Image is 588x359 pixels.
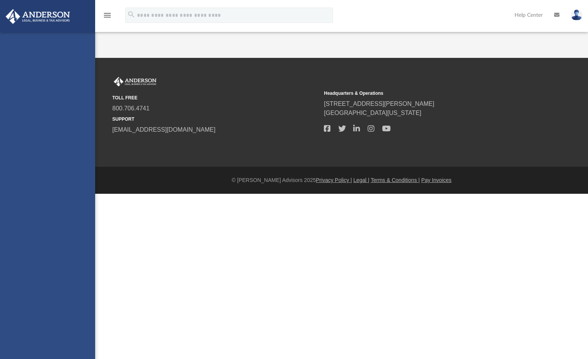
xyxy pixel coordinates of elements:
i: search [127,10,135,19]
a: [GEOGRAPHIC_DATA][US_STATE] [324,110,421,116]
a: 800.706.4741 [112,105,150,112]
a: Terms & Conditions | [371,177,420,183]
small: Headquarters & Operations [324,90,530,97]
img: Anderson Advisors Platinum Portal [112,77,158,87]
img: Anderson Advisors Platinum Portal [3,9,72,24]
a: Privacy Policy | [316,177,352,183]
small: TOLL FREE [112,94,319,101]
a: [EMAIL_ADDRESS][DOMAIN_NAME] [112,126,215,133]
a: Legal | [354,177,370,183]
img: User Pic [571,10,582,21]
a: Pay Invoices [421,177,451,183]
a: menu [103,14,112,20]
div: © [PERSON_NAME] Advisors 2025 [95,176,588,184]
a: [STREET_ADDRESS][PERSON_NAME] [324,101,434,107]
i: menu [103,11,112,20]
small: SUPPORT [112,116,319,123]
